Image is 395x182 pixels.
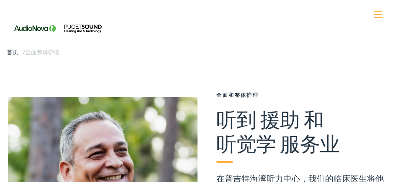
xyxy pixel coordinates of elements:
span: 全面整体护理 [25,48,60,56]
a: 我们提供什么 [14,33,387,59]
span: 听觉学 [216,132,276,154]
span: 援助 [260,108,300,130]
span: 服务业 [280,132,340,154]
span: 和 [304,108,324,130]
h2: 全面和整体护理 [216,92,387,98]
span: / [7,48,60,56]
a: 首页 [7,48,23,56]
span: 听到 [216,108,256,130]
